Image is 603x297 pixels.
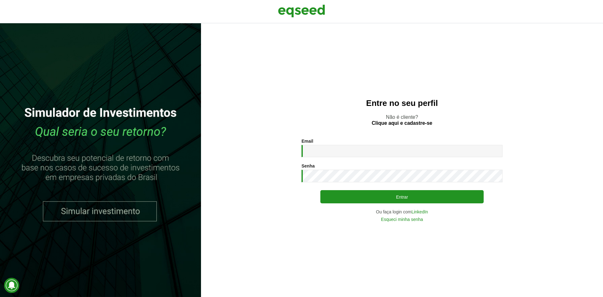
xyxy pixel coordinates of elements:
[278,3,325,19] img: EqSeed Logo
[301,210,503,214] div: Ou faça login com
[301,164,315,168] label: Senha
[214,99,590,108] h2: Entre no seu perfil
[411,210,428,214] a: LinkedIn
[214,114,590,126] p: Não é cliente?
[320,190,484,203] button: Entrar
[381,217,423,222] a: Esqueci minha senha
[301,139,313,143] label: Email
[372,121,432,126] a: Clique aqui e cadastre-se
